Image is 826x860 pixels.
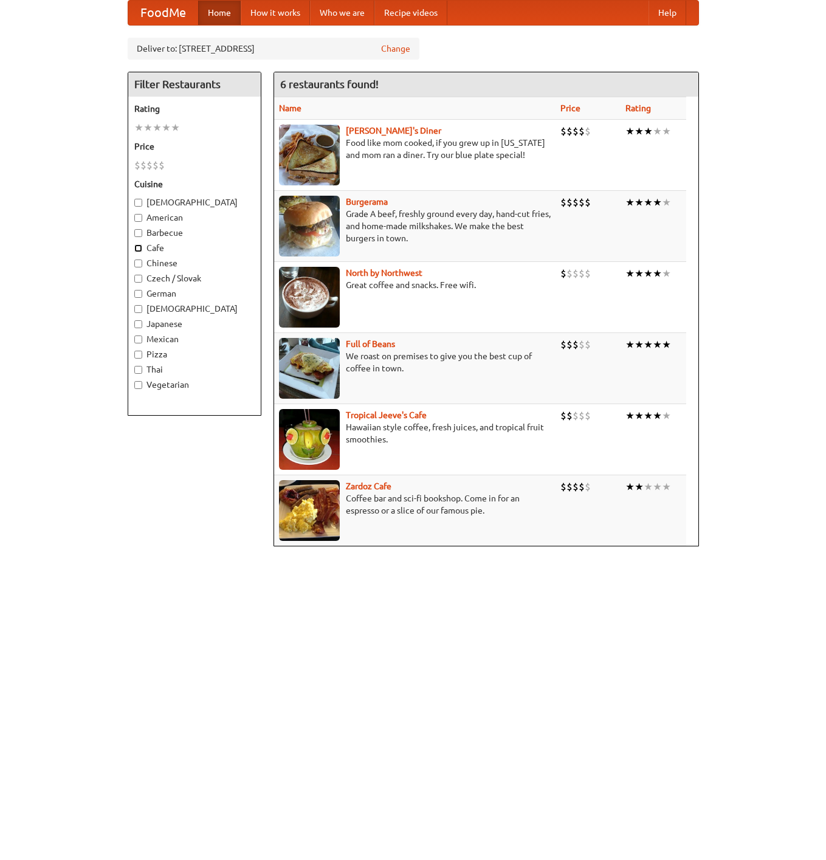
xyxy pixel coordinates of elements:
[374,1,447,25] a: Recipe videos
[560,338,566,351] li: $
[134,351,142,359] input: Pizza
[134,335,142,343] input: Mexican
[625,125,635,138] li: ★
[279,267,340,328] img: north.jpg
[134,103,255,115] h5: Rating
[573,338,579,351] li: $
[279,480,340,541] img: zardoz.jpg
[134,244,142,252] input: Cafe
[566,125,573,138] li: $
[644,480,653,494] li: ★
[134,275,142,283] input: Czech / Slovak
[560,103,580,113] a: Price
[573,125,579,138] li: $
[625,267,635,280] li: ★
[566,196,573,209] li: $
[579,338,585,351] li: $
[579,125,585,138] li: $
[134,227,255,239] label: Barbecue
[279,338,340,399] img: beans.jpg
[143,121,153,134] li: ★
[653,409,662,422] li: ★
[279,350,551,374] p: We roast on premises to give you the best cup of coffee in town.
[644,338,653,351] li: ★
[585,480,591,494] li: $
[653,125,662,138] li: ★
[159,159,165,172] li: $
[566,480,573,494] li: $
[644,196,653,209] li: ★
[134,212,255,224] label: American
[134,257,255,269] label: Chinese
[644,409,653,422] li: ★
[279,208,551,244] p: Grade A beef, freshly ground every day, hand-cut fries, and home-made milkshakes. We make the bes...
[649,1,686,25] a: Help
[134,196,255,208] label: [DEMOGRAPHIC_DATA]
[153,121,162,134] li: ★
[625,480,635,494] li: ★
[579,267,585,280] li: $
[140,159,146,172] li: $
[279,103,301,113] a: Name
[560,409,566,422] li: $
[134,199,142,207] input: [DEMOGRAPHIC_DATA]
[280,78,379,90] ng-pluralize: 6 restaurants found!
[146,159,153,172] li: $
[279,492,551,517] p: Coffee bar and sci-fi bookshop. Come in for an espresso or a slice of our famous pie.
[635,196,644,209] li: ★
[635,338,644,351] li: ★
[566,409,573,422] li: $
[134,305,142,313] input: [DEMOGRAPHIC_DATA]
[134,303,255,315] label: [DEMOGRAPHIC_DATA]
[153,159,159,172] li: $
[644,267,653,280] li: ★
[346,197,388,207] a: Burgerama
[134,260,142,267] input: Chinese
[134,287,255,300] label: German
[128,1,198,25] a: FoodMe
[560,196,566,209] li: $
[566,338,573,351] li: $
[662,338,671,351] li: ★
[346,410,427,420] b: Tropical Jeeve's Cafe
[635,125,644,138] li: ★
[653,338,662,351] li: ★
[346,481,391,491] a: Zardoz Cafe
[134,318,255,330] label: Japanese
[134,178,255,190] h5: Cuisine
[585,196,591,209] li: $
[279,409,340,470] img: jeeves.jpg
[134,121,143,134] li: ★
[346,268,422,278] a: North by Northwest
[134,381,142,389] input: Vegetarian
[662,267,671,280] li: ★
[128,38,419,60] div: Deliver to: [STREET_ADDRESS]
[134,242,255,254] label: Cafe
[653,196,662,209] li: ★
[134,272,255,284] label: Czech / Slovak
[585,409,591,422] li: $
[128,72,261,97] h4: Filter Restaurants
[279,125,340,185] img: sallys.jpg
[134,348,255,360] label: Pizza
[585,125,591,138] li: $
[346,126,441,136] a: [PERSON_NAME]'s Diner
[134,363,255,376] label: Thai
[198,1,241,25] a: Home
[279,421,551,445] p: Hawaiian style coffee, fresh juices, and tropical fruit smoothies.
[241,1,310,25] a: How it works
[635,267,644,280] li: ★
[171,121,180,134] li: ★
[625,103,651,113] a: Rating
[346,339,395,349] a: Full of Beans
[134,214,142,222] input: American
[653,480,662,494] li: ★
[573,196,579,209] li: $
[625,196,635,209] li: ★
[585,338,591,351] li: $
